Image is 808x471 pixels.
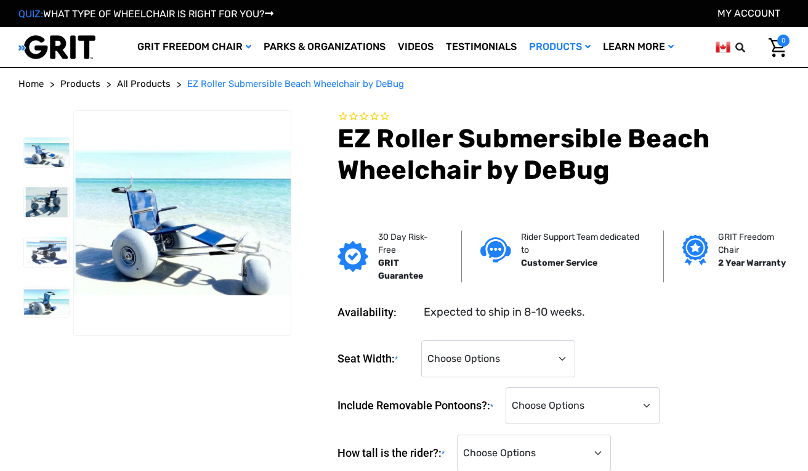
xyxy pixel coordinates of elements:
a: Products [60,77,100,91]
span: EZ Roller Submersible Beach Wheelchair by DeBug [187,78,404,89]
a: All Products [117,77,171,91]
span: Rated 0.0 out of 5 stars 0 reviews [337,110,790,124]
span: Products [60,78,100,89]
img: EZ Roller Submersible Beach Wheelchair by DeBug [24,187,69,217]
input: Search [741,35,759,60]
a: GRIT Freedom Chair [131,27,257,67]
a: Products [523,27,597,67]
p: Rider Support Team dedicated to [521,231,645,256]
img: EZ Roller Submersible Beach Wheelchair by DeBug [24,237,69,267]
img: Grit freedom [682,235,708,266]
label: Seat Width: [337,340,415,378]
label: Include Removable Pontoons?: [337,387,499,425]
span: All Products [117,78,171,89]
a: Home [18,77,44,91]
a: Learn More [597,27,680,67]
img: EZ Roller Submersible Beach Wheelchair by DeBug [24,137,69,167]
a: Testimonials [440,27,523,67]
a: Cart with 0 items [759,35,790,60]
a: EZ Roller Submersible Beach Wheelchair by DeBug [187,77,404,91]
p: GRIT Freedom Chair [718,231,794,256]
strong: Customer Service [521,258,597,268]
a: QUIZ:WHAT TYPE OF WHEELCHAIR IS RIGHT FOR YOU? [18,8,273,20]
img: EZ Roller Submersible Beach Wheelchair by DeBug [74,150,291,295]
a: Videos [392,27,440,67]
img: GRIT All-Terrain Wheelchair and Mobility Equipment [18,35,95,60]
strong: GRIT Guarantee [378,258,423,281]
img: Cart [769,38,786,57]
h1: EZ Roller Submersible Beach Wheelchair by DeBug [337,123,790,186]
img: EZ Roller Submersible Beach Wheelchair by DeBug [24,287,69,317]
img: Customer service [480,237,511,263]
span: Home [18,78,44,89]
dd: Expected to ship in 8-10 weeks. [424,304,585,321]
dt: Availability: [337,304,415,321]
span: QUIZ: [18,8,43,20]
p: 30 Day Risk-Free [378,231,443,256]
img: GRIT Guarantee [337,241,368,272]
strong: 2 Year Warranty [718,258,786,268]
span: 0 [777,35,790,47]
img: ca.png [716,39,730,55]
a: Parks & Organizations [257,27,392,67]
nav: Breadcrumb [18,77,790,91]
a: Account [717,7,780,19]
